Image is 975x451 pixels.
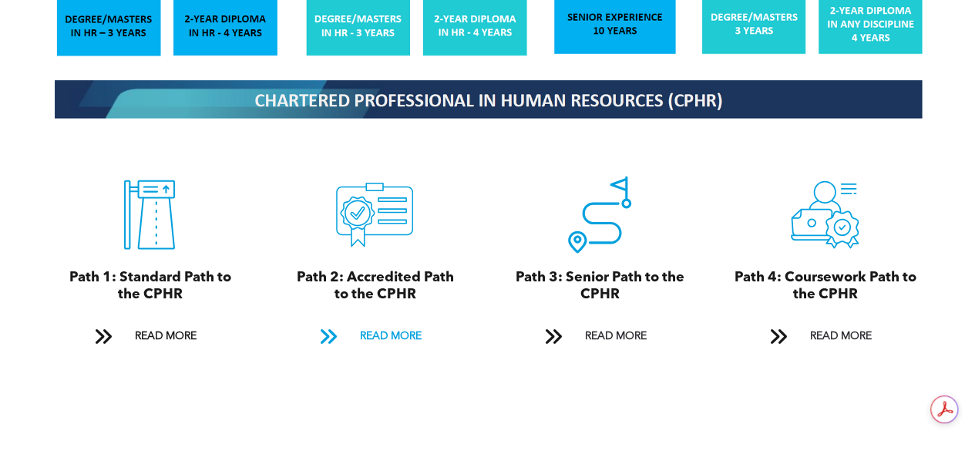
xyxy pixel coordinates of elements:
a: READ MORE [758,322,891,351]
span: READ MORE [354,322,426,351]
span: Path 4: Coursework Path to the CPHR [734,271,916,301]
a: READ MORE [533,322,666,351]
span: Path 1: Standard Path to the CPHR [69,271,230,301]
a: READ MORE [83,322,216,351]
a: READ MORE [308,322,441,351]
span: READ MORE [579,322,651,351]
span: Path 2: Accredited Path to the CPHR [296,271,453,301]
span: Path 3: Senior Path to the CPHR [516,271,684,301]
span: READ MORE [129,322,201,351]
span: READ MORE [804,322,876,351]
